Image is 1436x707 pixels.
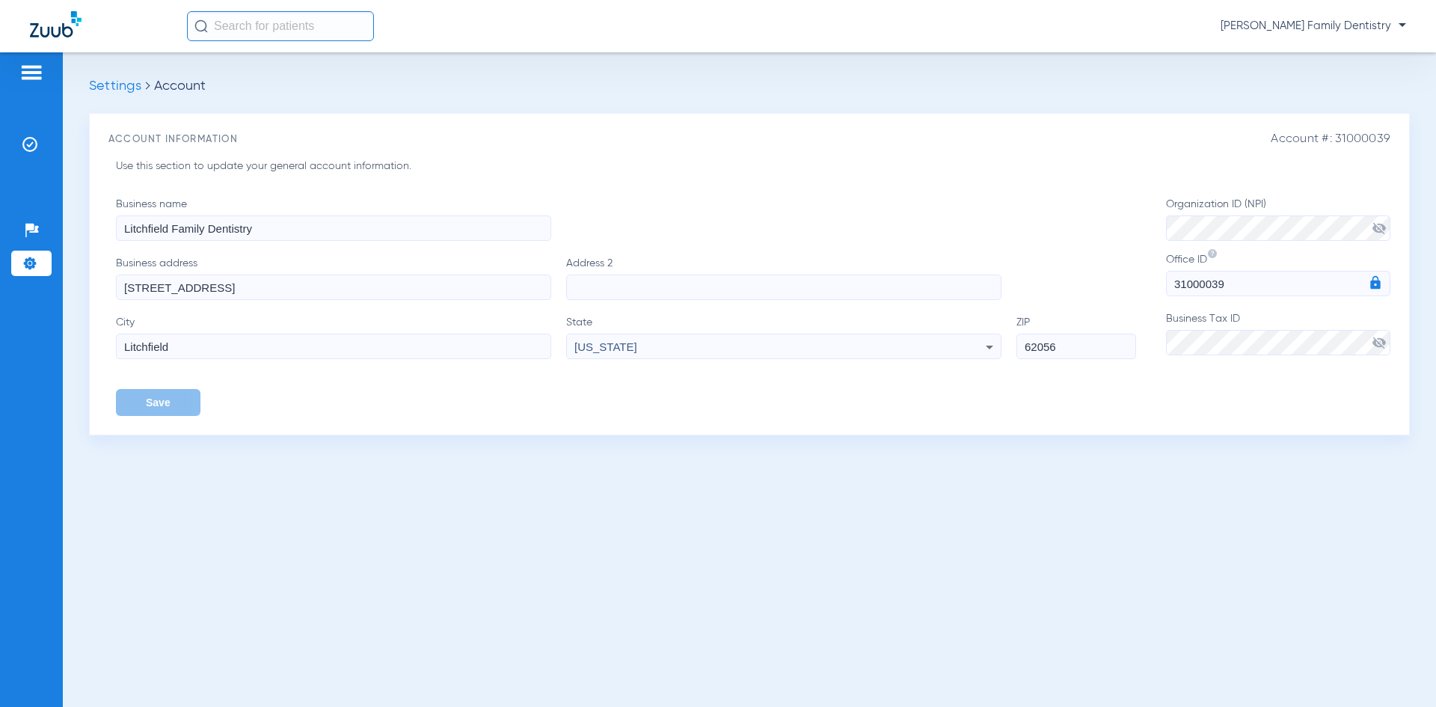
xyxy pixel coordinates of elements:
[1166,215,1390,241] input: Organization ID (NPI)visibility_off
[566,275,1001,300] input: Address 2
[1166,330,1390,355] input: Business Tax IDvisibility_off
[1166,311,1390,355] label: Business Tax ID
[194,19,208,33] img: Search Icon
[1207,248,1218,259] img: help-small-gray.svg
[1372,221,1387,236] span: visibility_off
[1166,271,1390,296] input: Office ID
[108,132,1390,147] h3: Account Information
[116,315,566,359] label: City
[574,340,637,353] span: [US_STATE]
[1221,19,1406,34] span: [PERSON_NAME] Family Dentistry
[154,79,206,93] span: Account
[19,64,43,82] img: hamburger-icon
[89,79,141,93] span: Settings
[30,11,82,37] img: Zuub Logo
[116,215,551,241] input: Business name
[116,256,566,300] label: Business address
[187,11,374,41] input: Search for patients
[116,334,551,359] input: City
[566,315,1016,359] label: State
[116,389,200,416] button: Save
[1368,275,1383,290] img: lock-blue.svg
[116,159,817,174] p: Use this section to update your general account information.
[116,275,551,300] input: Business address
[1166,254,1207,265] span: Office ID
[116,197,566,241] label: Business name
[1166,197,1390,241] label: Organization ID (NPI)
[1016,315,1136,359] label: ZIP
[1372,335,1387,350] span: visibility_off
[1271,132,1390,147] span: Account #: 31000039
[1016,334,1136,359] input: ZIP
[566,256,1016,300] label: Address 2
